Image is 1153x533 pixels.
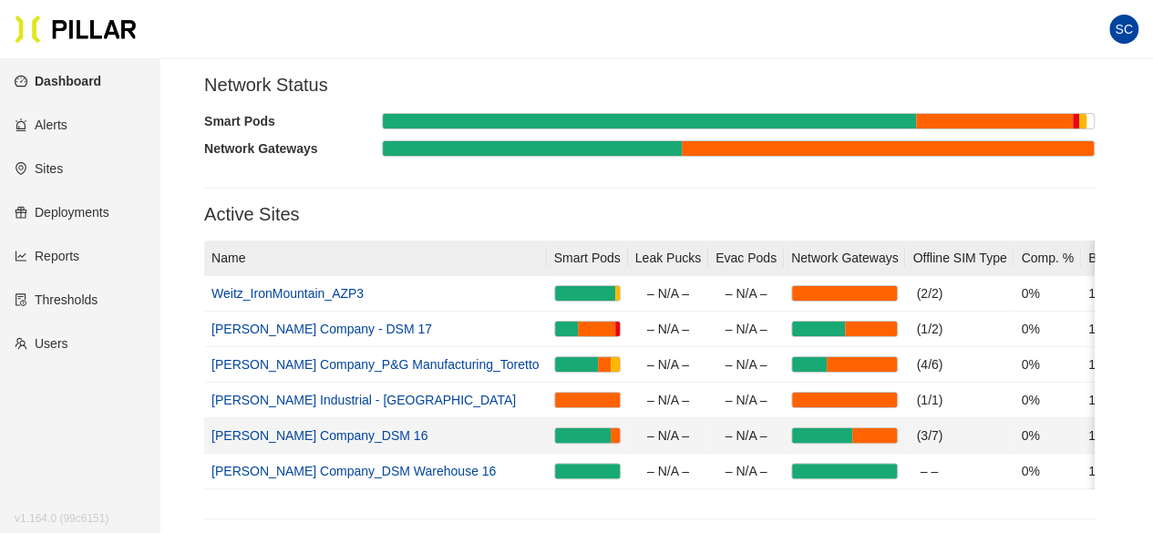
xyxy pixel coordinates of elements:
div: – N/A – [715,354,777,374]
span: (3/7) [916,428,942,443]
td: 0% [1014,383,1081,418]
th: Evac Pods [708,241,784,276]
a: [PERSON_NAME] Industrial - [GEOGRAPHIC_DATA] [211,393,516,407]
div: Network Gateways [204,138,382,159]
div: – N/A – [635,390,701,410]
td: 0% [1014,454,1081,489]
span: (4/6) [916,357,942,372]
td: 0% [1014,312,1081,347]
div: – N/A – [715,283,777,303]
a: giftDeployments [15,205,109,220]
span: (1/1) [916,393,942,407]
td: 1 [1081,312,1148,347]
a: exceptionThresholds [15,292,98,307]
td: 1 [1081,383,1148,418]
td: 1 [1081,276,1148,312]
a: teamUsers [15,336,68,351]
span: (2/2) [916,286,942,301]
h3: Network Status [204,74,1095,97]
td: 0% [1014,347,1081,383]
div: – N/A – [635,461,701,481]
div: Smart Pods [204,111,382,131]
a: Weitz_IronMountain_AZP3 [211,286,364,301]
a: alertAlerts [15,118,67,132]
div: – N/A – [635,319,701,339]
a: [PERSON_NAME] Company_P&G Manufacturing_Toretto [211,357,540,372]
div: – N/A – [715,390,777,410]
img: Pillar Technologies [15,15,137,44]
td: 0% [1014,418,1081,454]
a: environmentSites [15,161,63,176]
div: – N/A – [635,425,701,446]
td: 0% [1014,276,1081,312]
div: – N/A – [635,283,701,303]
td: 1 [1081,347,1148,383]
th: Offline SIM Type [905,241,1014,276]
th: Buildings [1081,241,1148,276]
div: – N/A – [715,319,777,339]
div: – – [920,461,1006,481]
div: – N/A – [715,425,777,446]
a: [PERSON_NAME] Company_DSM Warehouse 16 [211,464,496,478]
th: Name [204,241,547,276]
h3: Active Sites [204,203,1095,226]
span: (1/2) [916,322,942,336]
a: line-chartReports [15,249,79,263]
div: – N/A – [715,461,777,481]
td: 1 [1081,418,1148,454]
th: Smart Pods [547,241,628,276]
a: [PERSON_NAME] Company_DSM 16 [211,428,427,443]
div: – N/A – [635,354,701,374]
span: SC [1115,15,1132,44]
a: dashboardDashboard [15,74,101,88]
th: Comp. % [1014,241,1081,276]
th: Leak Pucks [628,241,708,276]
th: Network Gateways [784,241,905,276]
td: 1 [1081,454,1148,489]
a: [PERSON_NAME] Company - DSM 17 [211,322,432,336]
